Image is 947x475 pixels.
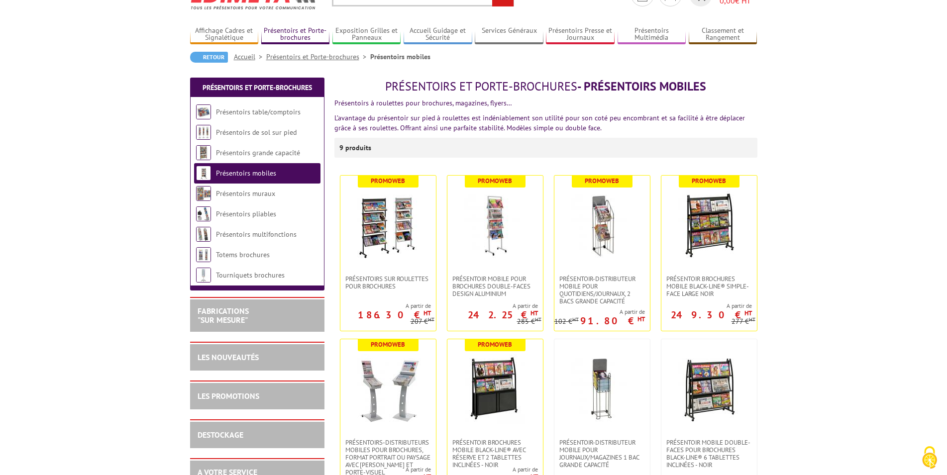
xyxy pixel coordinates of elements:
a: LES PROMOTIONS [198,391,259,401]
li: Présentoirs mobiles [370,52,430,62]
a: Présentoirs Multimédia [618,26,686,43]
a: Présentoir mobile double-faces pour brochures Black-Line® 6 tablettes inclinées - NOIR [661,439,757,469]
a: Tourniquets brochures [216,271,285,280]
b: Promoweb [692,177,726,185]
p: 186.30 € [358,312,431,318]
a: Présentoir-distributeur mobile pour quotidiens/journaux, 2 bacs grande capacité [554,275,650,305]
a: Présentoirs et Porte-brochures [266,52,370,61]
p: 91.80 € [580,318,645,324]
span: Présentoir Brochures mobile Black-Line® simple-face large noir [666,275,752,297]
span: A partir de [340,466,431,474]
img: Présentoir Brochures mobile Black-Line® simple-face large noir [674,190,744,260]
b: Promoweb [371,177,405,185]
span: Présentoirs sur roulettes pour brochures [345,275,431,290]
a: Affichage Cadres et Signalétique [190,26,259,43]
a: Présentoirs de sol sur pied [216,128,297,137]
a: Totems brochures [216,250,270,259]
p: Présentoirs à roulettes pour brochures, magazines, flyers… [334,98,757,108]
a: Présentoir Brochures mobile Black-Line® simple-face large noir [661,275,757,297]
a: Présentoirs multifonctions [216,230,297,239]
span: A partir de [340,302,431,310]
img: Présentoir brochures mobile Black-Line® avec réserve et 2 tablettes inclinées - NOIR [465,354,525,424]
b: Promoweb [585,177,619,185]
sup: HT [530,309,538,317]
img: Présentoirs-distributeurs mobiles pour brochures, format portrait ou paysage avec capot et porte-... [353,354,423,424]
img: Présentoir-distributeur mobile pour quotidiens/journaux, 2 bacs grande capacité [567,190,637,260]
sup: HT [535,316,541,323]
sup: HT [744,309,752,317]
a: DESTOCKAGE [198,430,243,440]
span: A partir de [554,308,645,316]
p: 285 € [517,318,541,325]
span: Présentoir-Distributeur mobile pour journaux/magazines 1 bac grande capacité [559,439,645,469]
img: Présentoirs pliables [196,206,211,221]
a: Présentoir mobile pour brochures double-faces Design aluminium [447,275,543,297]
sup: HT [749,316,755,323]
b: Promoweb [478,177,512,185]
img: Présentoirs muraux [196,186,211,201]
img: Cookies (fenêtre modale) [917,445,942,470]
a: Présentoirs table/comptoirs [216,107,301,116]
h1: - Présentoirs mobiles [334,80,757,93]
a: LES NOUVEAUTÉS [198,352,259,362]
a: Accueil Guidage et Sécurité [404,26,472,43]
a: Présentoirs mobiles [216,169,276,178]
a: Retour [190,52,228,63]
img: Présentoirs multifonctions [196,227,211,242]
p: 242.25 € [468,312,538,318]
a: Présentoir-Distributeur mobile pour journaux/magazines 1 bac grande capacité [554,439,650,469]
p: 9 produits [339,138,377,158]
a: Services Généraux [475,26,543,43]
img: Totems brochures [196,247,211,262]
a: Présentoirs et Porte-brochures [203,83,312,92]
p: 102 € [554,318,579,325]
a: FABRICATIONS"Sur Mesure" [198,306,249,325]
sup: HT [423,309,431,317]
a: Présentoirs Presse et Journaux [546,26,615,43]
img: Présentoirs de sol sur pied [196,125,211,140]
b: Promoweb [371,340,405,349]
a: Présentoirs et Porte-brochures [261,26,330,43]
img: Présentoirs grande capacité [196,145,211,160]
span: A partir de [447,466,538,474]
a: Présentoir brochures mobile Black-Line® avec réserve et 2 tablettes inclinées - NOIR [447,439,543,469]
img: Présentoir-Distributeur mobile pour journaux/magazines 1 bac grande capacité [567,354,637,424]
img: Présentoirs table/comptoirs [196,104,211,119]
a: Accueil [234,52,266,61]
span: Présentoir mobile pour brochures double-faces Design aluminium [452,275,538,297]
button: Cookies (fenêtre modale) [912,441,947,475]
img: Présentoir mobile pour brochures double-faces Design aluminium [460,190,530,260]
p: L’avantage du présentoir sur pied à roulettes est indéniablement son utilité pour son coté peu en... [334,113,757,133]
span: Présentoir brochures mobile Black-Line® avec réserve et 2 tablettes inclinées - NOIR [452,439,538,469]
p: 277 € [732,318,755,325]
a: Présentoirs grande capacité [216,148,300,157]
a: Présentoirs pliables [216,209,276,218]
span: Présentoir mobile double-faces pour brochures Black-Line® 6 tablettes inclinées - NOIR [666,439,752,469]
b: Promoweb [478,340,512,349]
span: A partir de [661,302,752,310]
img: Tourniquets brochures [196,268,211,283]
p: 249.30 € [671,312,752,318]
sup: HT [572,316,579,323]
sup: HT [637,315,645,323]
span: A partir de [447,302,538,310]
sup: HT [428,316,434,323]
img: Présentoir mobile double-faces pour brochures Black-Line® 6 tablettes inclinées - NOIR [674,354,744,424]
a: Classement et Rangement [689,26,757,43]
span: Présentoirs et Porte-brochures [385,79,577,94]
a: Présentoirs sur roulettes pour brochures [340,275,436,290]
p: 207 € [411,318,434,325]
span: Présentoir-distributeur mobile pour quotidiens/journaux, 2 bacs grande capacité [559,275,645,305]
img: Présentoirs mobiles [196,166,211,181]
a: Exposition Grilles et Panneaux [332,26,401,43]
a: Présentoirs muraux [216,189,275,198]
img: Présentoirs sur roulettes pour brochures [353,190,423,260]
